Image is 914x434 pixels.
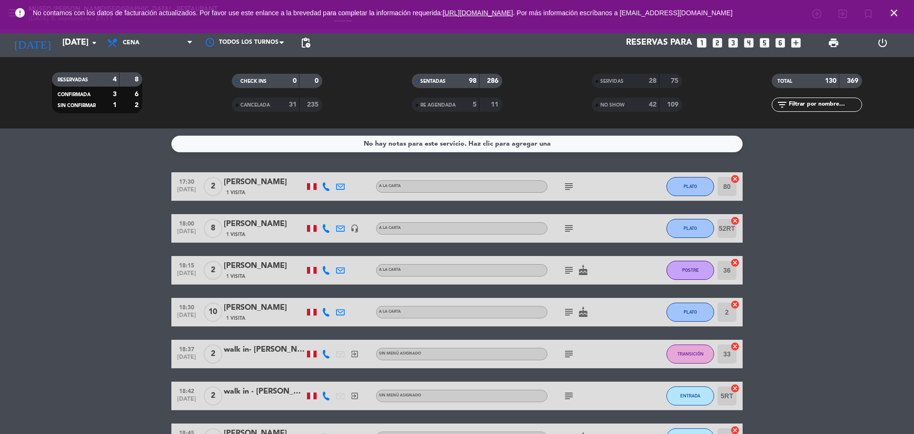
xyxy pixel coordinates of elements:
strong: 11 [491,101,500,108]
i: subject [563,265,575,276]
strong: 286 [487,78,500,84]
span: 2 [204,177,222,196]
span: 1 Visita [226,273,245,280]
span: Sin menú asignado [379,394,421,397]
span: 1 Visita [226,315,245,322]
span: 18:42 [175,385,199,396]
span: PLATO [684,309,697,315]
i: close [888,7,900,19]
i: subject [563,223,575,234]
span: SIN CONFIRMAR [58,103,96,108]
span: SERVIDAS [600,79,624,84]
span: PLATO [684,226,697,231]
i: power_settings_new [877,37,888,49]
strong: 3 [113,91,117,98]
i: cake [577,306,589,318]
strong: 109 [667,101,680,108]
span: 1 Visita [226,189,245,197]
span: 18:15 [175,259,199,270]
a: [URL][DOMAIN_NAME] [443,9,513,17]
span: CHECK INS [240,79,267,84]
strong: 369 [847,78,860,84]
span: CONFIRMADA [58,92,90,97]
i: subject [563,348,575,360]
button: POSTRE [666,261,714,280]
div: [PERSON_NAME] [224,176,305,188]
div: [PERSON_NAME] [224,218,305,230]
i: cancel [730,300,740,309]
i: error [14,7,26,19]
button: PLATO [666,177,714,196]
span: 10 [204,303,222,322]
div: walk in- [PERSON_NAME] [224,344,305,356]
i: filter_list [776,99,788,110]
span: RE AGENDADA [420,103,456,108]
div: [PERSON_NAME] [224,260,305,272]
input: Filtrar por nombre... [788,99,862,110]
span: 18:00 [175,217,199,228]
strong: 2 [135,102,140,108]
span: [DATE] [175,312,199,323]
span: No contamos con los datos de facturación actualizados. Por favor use este enlance a la brevedad p... [33,9,733,17]
div: LOG OUT [858,29,907,57]
button: TRANSICIÓN [666,345,714,364]
a: . Por más información escríbanos a [EMAIL_ADDRESS][DOMAIN_NAME] [513,9,733,17]
span: A la carta [379,268,401,272]
span: [DATE] [175,228,199,239]
i: subject [563,390,575,402]
button: PLATO [666,219,714,238]
i: cancel [730,174,740,184]
span: TRANSICIÓN [677,351,704,356]
i: looks_6 [774,37,786,49]
i: subject [563,306,575,318]
i: cancel [730,258,740,267]
span: PLATO [684,184,697,189]
strong: 31 [289,101,297,108]
span: [DATE] [175,396,199,407]
span: A la carta [379,310,401,314]
span: 18:30 [175,301,199,312]
i: add_box [790,37,802,49]
span: [DATE] [175,270,199,281]
span: [DATE] [175,354,199,365]
span: Cena [123,39,139,46]
span: TOTAL [777,79,792,84]
i: cancel [730,384,740,393]
span: SENTADAS [420,79,446,84]
i: cancel [730,216,740,226]
span: ENTRADA [680,393,700,398]
i: arrow_drop_down [89,37,100,49]
i: looks_two [711,37,724,49]
span: A la carta [379,184,401,188]
button: PLATO [666,303,714,322]
span: RESERVADAS [58,78,88,82]
span: 2 [204,261,222,280]
strong: 42 [649,101,656,108]
i: looks_4 [743,37,755,49]
strong: 5 [473,101,477,108]
i: headset_mic [350,224,359,233]
strong: 4 [113,76,117,83]
strong: 0 [315,78,320,84]
span: A la carta [379,226,401,230]
strong: 235 [307,101,320,108]
strong: 1 [113,102,117,108]
strong: 8 [135,76,140,83]
i: exit_to_app [350,392,359,400]
strong: 28 [649,78,656,84]
div: No hay notas para este servicio. Haz clic para agregar una [364,138,551,149]
div: walk in - [PERSON_NAME] [224,385,305,398]
span: 18:37 [175,343,199,354]
span: 17:30 [175,176,199,187]
span: print [828,37,839,49]
span: CANCELADA [240,103,270,108]
span: 2 [204,345,222,364]
i: cancel [730,342,740,351]
div: [PERSON_NAME] [224,302,305,314]
span: 8 [204,219,222,238]
strong: 6 [135,91,140,98]
strong: 130 [825,78,836,84]
button: ENTRADA [666,386,714,405]
i: subject [563,181,575,192]
strong: 98 [469,78,477,84]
